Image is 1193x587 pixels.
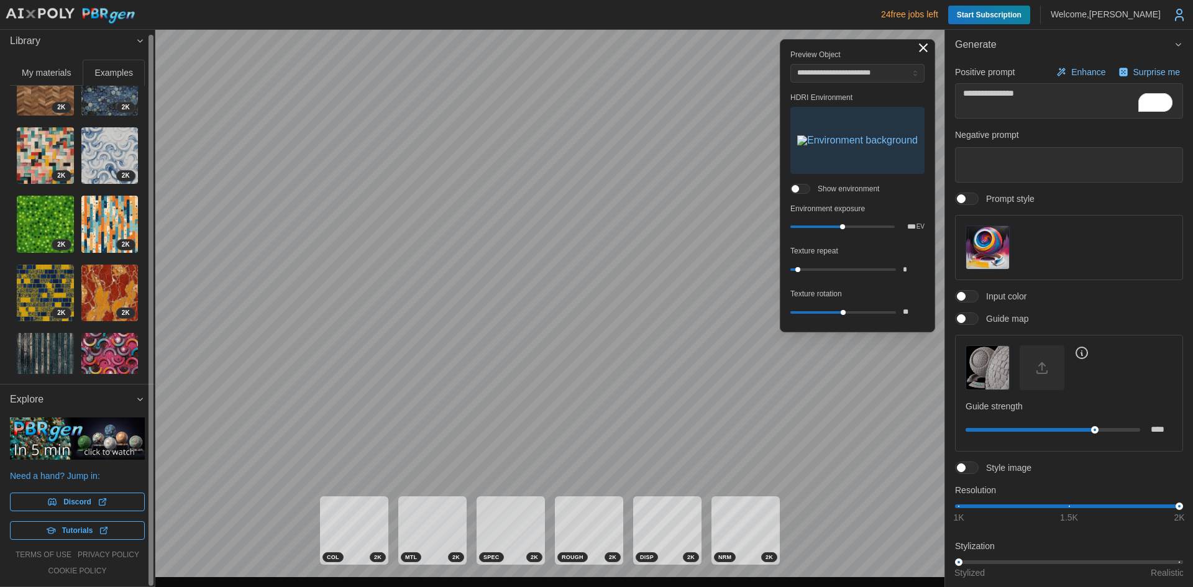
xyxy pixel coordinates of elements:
span: COL [327,553,339,562]
a: HoR2omZZLXJGORTLu1Xa2K [16,127,75,185]
a: Tutorials [10,521,145,540]
a: PtnkfkJ0rlOgzqPVzBbq2K [81,264,139,322]
img: CHIX8LGRgTTB8f7hNWti [81,333,139,390]
span: MTL [405,553,417,562]
span: 2 K [57,308,65,318]
span: Explore [10,385,135,415]
span: 2 K [609,553,616,562]
img: xGfjer9ro03ZFYxz6oRE [17,59,74,116]
p: Positive prompt [955,66,1015,78]
p: Preview Object [790,50,925,60]
a: Discord [10,493,145,511]
span: Tutorials [62,522,93,539]
p: Environment exposure [790,204,925,214]
span: SPEC [483,553,500,562]
p: Resolution [955,484,1183,496]
button: Enhance [1053,63,1108,81]
a: VHlsLYLO2dYIXbUDQv9T2K [16,332,75,391]
span: Prompt style [979,193,1035,205]
span: Input color [979,290,1026,303]
img: AIxPoly PBRgen [5,7,135,24]
span: Examples [95,68,133,77]
span: Start Subscription [957,6,1022,24]
p: Welcome, [PERSON_NAME] [1051,8,1161,20]
span: NRM [718,553,731,562]
img: PBRgen explained in 5 minutes [10,417,145,460]
img: E0WDekRgOSM6MXRuYTC4 [81,196,139,253]
p: Texture rotation [790,289,925,299]
span: 2 K [452,553,460,562]
img: PtnkfkJ0rlOgzqPVzBbq [81,265,139,322]
a: privacy policy [78,550,139,560]
button: Environment background [790,107,925,174]
a: xGfjer9ro03ZFYxz6oRE2K [16,58,75,117]
span: 2 K [122,171,130,181]
img: Guide map [966,346,1009,389]
span: 2 K [687,553,695,562]
img: JRFGPhhRt5Yj1BDkBmTq [17,196,74,253]
a: CHIX8LGRgTTB8f7hNWti2K [81,332,139,391]
a: E0WDekRgOSM6MXRuYTC42K [81,195,139,253]
p: HDRI Environment [790,93,925,103]
a: SqvTK9WxGY1p835nerRz2K [16,264,75,322]
img: HoR2omZZLXJGORTLu1Xa [17,127,74,184]
p: Texture repeat [790,246,925,257]
a: cookie policy [48,566,106,576]
img: SqvTK9WxGY1p835nerRz [17,265,74,322]
button: Generate [945,30,1193,60]
span: 2 K [531,553,538,562]
button: Prompt style [966,225,1010,270]
p: Need a hand? Jump in: [10,470,145,482]
span: 2 K [57,171,65,181]
button: Guide map [966,345,1010,389]
img: Hz2WzdisDSdMN9J5i1Bs [81,59,139,116]
span: Discord [63,493,91,511]
span: Guide map [979,312,1028,325]
span: 2 K [122,240,130,250]
p: EV [916,224,925,230]
span: Style image [979,462,1031,474]
textarea: To enrich screen reader interactions, please activate Accessibility in Grammarly extension settings [955,83,1183,119]
span: DISP [640,553,654,562]
p: Negative prompt [955,129,1183,141]
img: BaNnYycJ0fHhekiD6q2s [81,127,139,184]
a: BaNnYycJ0fHhekiD6q2s2K [81,127,139,185]
a: JRFGPhhRt5Yj1BDkBmTq2K [16,195,75,253]
a: terms of use [16,550,71,560]
span: ROUGH [562,553,583,562]
span: 2 K [122,308,130,318]
img: VHlsLYLO2dYIXbUDQv9T [17,333,74,390]
p: My materials [22,66,71,79]
span: 2 K [766,553,773,562]
span: Library [10,26,135,57]
p: Stylization [955,540,1183,552]
button: Surprise me [1115,63,1183,81]
p: 24 free jobs left [881,8,938,20]
span: Show environment [810,184,879,194]
a: Start Subscription [948,6,1030,24]
span: 2 K [374,553,382,562]
span: 2 K [122,102,130,112]
img: Prompt style [966,226,1009,269]
span: 2 K [57,102,65,112]
span: Generate [955,30,1174,60]
p: Enhance [1071,66,1108,78]
p: Guide strength [966,400,1172,412]
p: Surprise me [1133,66,1182,78]
a: Hz2WzdisDSdMN9J5i1Bs2K [81,58,139,117]
img: Environment background [797,135,918,145]
span: 2 K [57,240,65,250]
button: Toggle viewport controls [915,39,932,57]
